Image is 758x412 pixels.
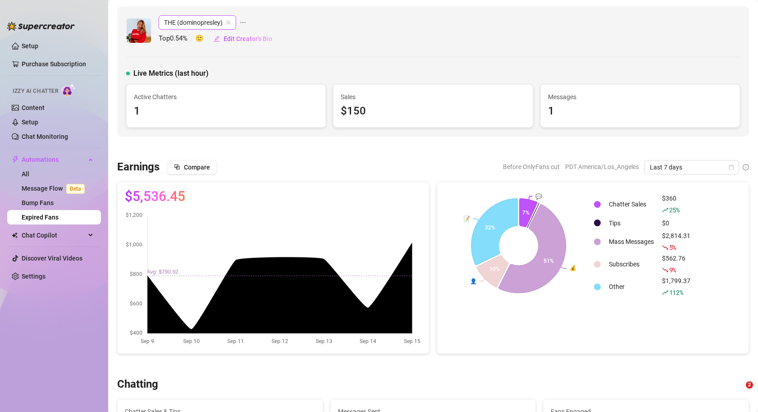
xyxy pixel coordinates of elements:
span: 25 % [669,206,680,214]
span: 112 % [669,288,683,297]
text: 👤 [470,277,477,284]
span: thunderbolt [12,156,19,163]
img: logo-BBDzfeDw.svg [7,22,75,31]
a: Settings [22,273,46,280]
div: $562.76 [662,253,690,275]
span: 2 [746,381,753,389]
span: THE (dominopresley) [164,16,231,29]
span: Before OnlyFans cut [503,160,560,174]
span: 🙂 [195,33,213,44]
button: Edit Creator's Bio [213,32,273,46]
div: $1,799.37 [662,276,690,298]
span: Beta [66,184,85,194]
span: $5,536.45 [125,189,185,204]
text: 📝 [463,215,470,222]
span: Top 0.54 % [159,33,195,44]
a: Expired Fans [22,214,59,221]
span: rise [662,207,668,213]
span: calendar [729,165,734,170]
span: Messages [548,92,732,102]
td: Tips [605,216,658,230]
td: Subscribes [605,253,658,275]
span: Active Chatters [134,92,318,102]
span: block [174,164,180,170]
span: Izzy AI Chatter [13,87,58,96]
span: rise [662,289,668,296]
a: Message FlowBeta [22,185,88,192]
text: 💰 [570,265,576,271]
a: Setup [22,42,38,50]
div: 1 [134,103,318,120]
img: THE (@dominopresley) [127,18,151,43]
span: Compare [184,164,210,171]
span: 9 % [669,266,676,274]
iframe: Intercom live chat [727,381,749,403]
span: fall [662,267,668,273]
img: Chat Copilot [12,232,18,238]
a: Chat Monitoring [22,133,68,140]
div: 1 [548,103,732,120]
span: Edit Creator's Bio [224,35,272,42]
a: Discover Viral Videos [22,255,82,262]
a: Purchase Subscription [22,57,94,71]
td: Other [605,276,658,298]
div: $150 [341,103,525,120]
span: 5 % [669,243,676,252]
span: PDT America/Los_Angeles [565,160,639,174]
a: All [22,170,29,178]
span: fall [662,244,668,251]
span: edit [214,36,220,42]
span: ellipsis [240,15,246,30]
span: Chat Copilot [22,228,86,243]
span: Last 7 days [650,160,734,174]
div: $2,814.31 [662,231,690,252]
text: 💬 [535,192,542,199]
span: info-circle [743,164,749,170]
td: Chatter Sales [605,193,658,215]
h3: Earnings [117,160,160,174]
a: Content [22,104,45,111]
div: $360 [662,193,690,215]
a: Bump Fans [22,199,54,206]
h3: Chatting [117,377,158,392]
span: Live Metrics (last hour) [133,68,209,79]
a: Setup [22,119,38,126]
td: Mass Messages [605,231,658,252]
span: team [226,20,231,25]
span: Automations [22,152,86,167]
img: AI Chatter [62,83,76,96]
button: Compare [167,160,217,174]
div: $0 [662,218,690,228]
span: Sales [341,92,525,102]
